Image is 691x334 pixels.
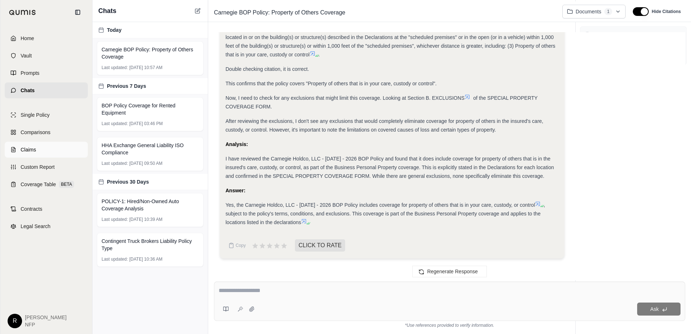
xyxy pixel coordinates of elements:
span: 1 [604,8,613,15]
span: BETA [59,181,74,188]
span: Previous 7 Days [107,82,146,90]
span: [DATE] 03:46 PM [129,121,163,127]
span: HHA Exchange General Liability ISO Compliance [102,142,199,156]
button: Copy [226,238,249,253]
span: Vault [21,52,32,59]
a: Single Policy [5,107,88,123]
span: Chats [21,87,35,94]
span: Last updated: [102,217,128,222]
strong: Analysis: [226,141,248,147]
div: Edit Title [211,7,557,18]
span: [DATE] 10:36 AM [129,256,163,262]
button: Documents1 [562,5,626,18]
span: Comparisons [21,129,50,136]
a: Home [5,30,88,46]
span: Hide Citations [652,9,681,14]
span: Today [107,26,121,34]
a: Legal Search [5,218,88,234]
div: R [8,314,22,328]
div: *Use references provided to verify information. [214,321,685,328]
a: Claims [5,142,88,158]
span: After reviewing the exclusions, I don't see any exclusions that would completely eliminate covera... [226,118,543,133]
a: Chats [5,82,88,98]
span: Documents [576,8,601,15]
span: Coverage Table [21,181,56,188]
a: Coverage TableBETA [5,176,88,192]
span: Carnegie BOP Policy: Property of Others Coverage [102,46,199,60]
span: Claims [21,146,36,153]
span: Previous 30 Days [107,178,149,185]
button: Regenerate Response [412,266,487,277]
span: Regenerate Response [427,269,478,274]
span: Double checking citation, it is correct. [226,66,309,72]
span: , subject to the policy's terms, conditions, and exclusions. This coverage is part of the Busines... [226,202,545,225]
span: [DATE] 09:50 AM [129,160,163,166]
a: Comparisons [5,124,88,140]
span: Legal Search [21,223,51,230]
span: Prompts [21,69,39,77]
span: . [318,52,320,57]
span: Last updated: [102,65,128,70]
a: Vault [5,48,88,64]
a: Prompts [5,65,88,81]
span: of the SPECIAL PROPERTY COVERAGE FORM. [226,95,537,110]
span: I have reviewed the Carnegie Holdco, LLC - [DATE] - 2026 BOP Policy and found that it does includ... [226,156,554,179]
a: Custom Report [5,159,88,175]
span: Last updated: [102,160,128,166]
span: Yes, the Carnegie Holdco, LLC - [DATE] - 2026 BOP Policy includes coverage for property of others... [226,202,535,208]
span: states that Covered Property includes Business Personal Property located in or on the building(s)... [226,26,555,57]
span: Carnegie BOP Policy: Property of Others Coverage [211,7,348,18]
span: Last updated: [102,256,128,262]
span: Copy [236,243,246,248]
button: New Chat [193,7,202,15]
img: Qumis Logo [9,10,36,15]
span: POLICY-1: Hired/Non-Owned Auto Coverage Analysis [102,198,199,212]
span: Last updated: [102,121,128,127]
span: [PERSON_NAME] [25,314,66,321]
span: Single Policy [21,111,50,119]
span: [DATE] 10:57 AM [129,65,163,70]
span: NFP [25,321,66,328]
button: Ask [637,303,681,316]
strong: Answer: [226,188,245,193]
span: Custom Report [21,163,55,171]
span: Contingent Truck Brokers Liability Policy Type [102,237,199,252]
span: CLICK TO RATE [295,239,345,252]
button: Collapse sidebar [72,7,83,18]
span: Home [21,35,34,42]
span: Ask [650,306,658,312]
span: [DATE] 10:39 AM [129,217,163,222]
span: This confirms that the policy covers "Property of others that is in your care, custody or control". [226,81,437,86]
span: BOP Policy Coverage for Rented Equipment [102,102,199,116]
span: Chats [98,6,116,16]
span: Now, I need to check for any exclusions that might limit this coverage. Looking at Section B. EXC... [226,95,464,101]
span: Contracts [21,205,42,213]
a: Contracts [5,201,88,217]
